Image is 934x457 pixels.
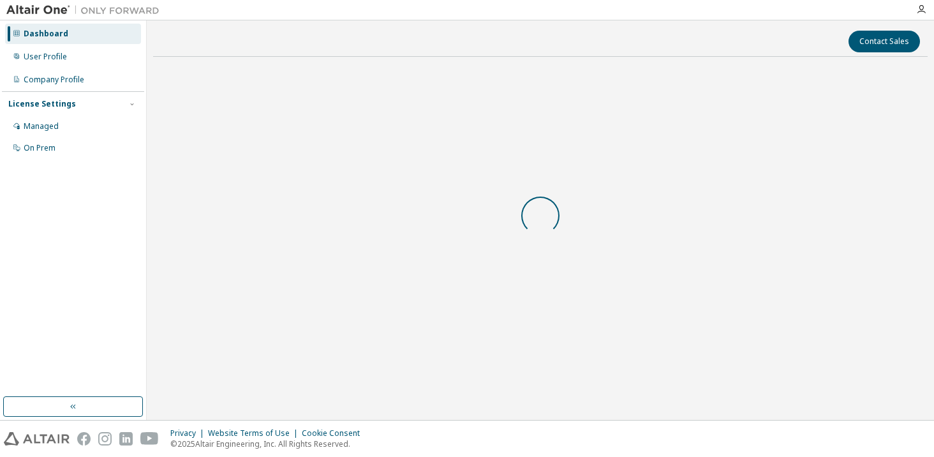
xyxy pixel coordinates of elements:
[119,432,133,446] img: linkedin.svg
[77,432,91,446] img: facebook.svg
[24,29,68,39] div: Dashboard
[208,428,302,438] div: Website Terms of Use
[24,143,56,153] div: On Prem
[140,432,159,446] img: youtube.svg
[24,75,84,85] div: Company Profile
[302,428,367,438] div: Cookie Consent
[170,438,367,449] p: © 2025 Altair Engineering, Inc. All Rights Reserved.
[24,52,67,62] div: User Profile
[849,31,920,52] button: Contact Sales
[170,428,208,438] div: Privacy
[24,121,59,131] div: Managed
[98,432,112,446] img: instagram.svg
[6,4,166,17] img: Altair One
[4,432,70,446] img: altair_logo.svg
[8,99,76,109] div: License Settings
